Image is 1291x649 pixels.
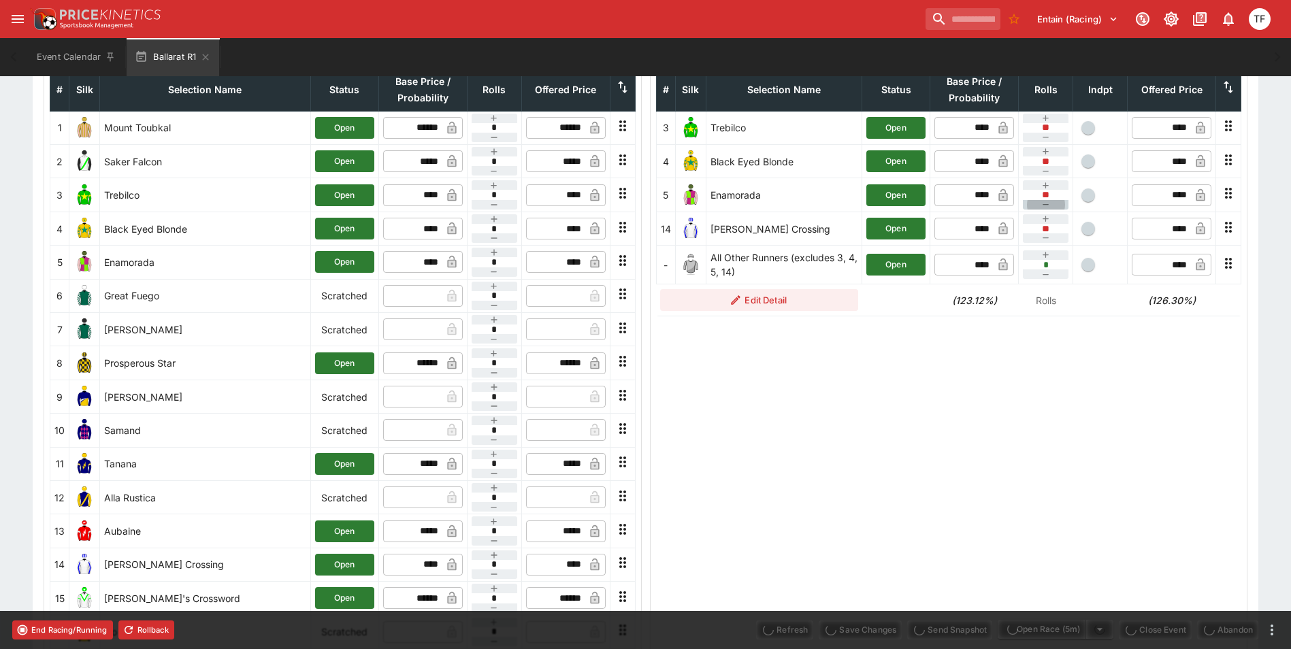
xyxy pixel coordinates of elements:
[656,111,675,144] td: 3
[100,246,311,279] td: Enamorada
[100,380,311,413] td: [PERSON_NAME]
[660,289,858,311] button: Edit Detail
[73,285,95,307] img: runner 6
[315,150,374,172] button: Open
[1132,293,1212,307] h6: (126.30%)
[100,582,311,615] td: [PERSON_NAME]'s Crossword
[50,514,69,548] td: 13
[73,520,95,542] img: runner 13
[866,184,926,206] button: Open
[1197,622,1258,635] span: Mark an event as closed and abandoned.
[1159,7,1183,31] button: Toggle light/dark mode
[706,178,862,212] td: Enamorada
[1019,68,1073,111] th: Rolls
[315,117,374,139] button: Open
[73,386,95,407] img: runner 9
[866,150,926,172] button: Open
[100,346,311,380] td: Prosperous Star
[73,218,95,239] img: runner 4
[60,10,161,20] img: PriceKinetics
[1188,7,1212,31] button: Documentation
[50,380,69,413] td: 9
[127,38,219,76] button: Ballarat R1
[100,178,311,212] td: Trebilco
[862,68,930,111] th: Status
[656,145,675,178] td: 4
[118,620,174,639] button: Rollback
[100,447,311,480] td: Tanana
[100,111,311,144] td: Mount Toubkal
[680,218,702,239] img: runner 14
[50,111,69,144] td: 1
[100,279,311,312] td: Great Fuego
[73,554,95,576] img: runner 14
[315,251,374,273] button: Open
[656,68,675,111] th: #
[706,212,862,245] td: [PERSON_NAME] Crossing
[315,184,374,206] button: Open
[1003,8,1025,30] button: No Bookmarks
[100,480,311,514] td: Alla Rustica
[5,7,30,31] button: open drawer
[926,8,1000,30] input: search
[467,68,521,111] th: Rolls
[50,582,69,615] td: 15
[656,178,675,212] td: 5
[866,218,926,239] button: Open
[706,145,862,178] td: Black Eyed Blonde
[1245,4,1275,34] button: Tom Flynn
[315,352,374,374] button: Open
[73,453,95,475] img: runner 11
[315,490,374,505] p: Scratched
[656,246,675,284] td: -
[100,145,311,178] td: Saker Falcon
[656,212,675,245] td: 14
[69,68,100,111] th: Silk
[1128,68,1216,111] th: Offered Price
[315,390,374,404] p: Scratched
[73,150,95,172] img: runner 2
[315,218,374,239] button: Open
[1023,293,1069,307] p: Rolls
[100,68,311,111] th: Selection Name
[521,68,610,111] th: Offered Price
[675,68,706,111] th: Silk
[310,68,378,111] th: Status
[50,279,69,312] td: 6
[50,145,69,178] td: 2
[50,68,69,111] th: #
[315,520,374,542] button: Open
[378,68,467,111] th: Base Price / Probability
[29,38,124,76] button: Event Calendar
[934,293,1015,307] h6: (123.12%)
[315,453,374,475] button: Open
[50,212,69,245] td: 4
[60,22,133,29] img: Sportsbook Management
[1073,68,1128,111] th: Independent
[315,322,374,337] p: Scratched
[50,480,69,514] td: 12
[30,5,57,33] img: PriceKinetics Logo
[680,150,702,172] img: runner 4
[706,246,862,284] td: All Other Runners (excludes 3, 4, 5, 14)
[866,254,926,276] button: Open
[100,414,311,447] td: Samand
[50,313,69,346] td: 7
[706,68,862,111] th: Selection Name
[1029,8,1126,30] button: Select Tenant
[50,178,69,212] td: 3
[100,514,311,548] td: Aubaine
[73,419,95,441] img: runner 10
[73,587,95,609] img: runner 15
[315,423,374,437] p: Scratched
[73,251,95,273] img: runner 5
[315,554,374,576] button: Open
[100,212,311,245] td: Black Eyed Blonde
[73,184,95,206] img: runner 3
[680,117,702,139] img: runner 3
[315,288,374,303] p: Scratched
[73,117,95,139] img: runner 1
[73,318,95,340] img: runner 7
[998,620,1113,639] div: split button
[73,352,95,374] img: runner 8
